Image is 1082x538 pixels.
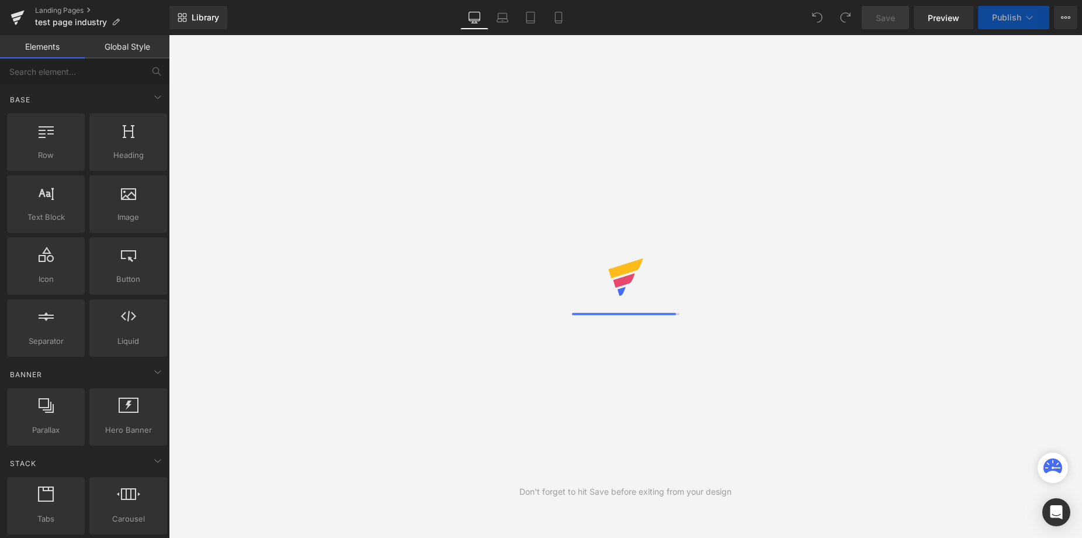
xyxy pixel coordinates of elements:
span: Library [192,12,219,23]
span: Separator [11,335,81,347]
a: Mobile [545,6,573,29]
a: Desktop [460,6,488,29]
button: Undo [806,6,829,29]
div: Open Intercom Messenger [1042,498,1070,526]
span: Icon [11,273,81,285]
span: Publish [992,13,1021,22]
span: Tabs [11,513,81,525]
span: Heading [93,149,164,161]
button: Publish [978,6,1049,29]
span: Save [876,12,895,24]
span: Carousel [93,513,164,525]
a: New Library [169,6,227,29]
a: Tablet [516,6,545,29]
span: Preview [928,12,959,24]
span: Stack [9,458,37,469]
span: Row [11,149,81,161]
button: Redo [834,6,857,29]
span: Banner [9,369,43,380]
a: Global Style [85,35,169,58]
span: Button [93,273,164,285]
a: Laptop [488,6,516,29]
span: Parallax [11,424,81,436]
span: Image [93,211,164,223]
a: Landing Pages [35,6,169,15]
div: Don't forget to hit Save before exiting from your design [519,485,731,498]
button: More [1054,6,1077,29]
span: Text Block [11,211,81,223]
span: Hero Banner [93,424,164,436]
a: Preview [914,6,973,29]
span: test page industry [35,18,107,27]
span: Liquid [93,335,164,347]
span: Base [9,94,32,105]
